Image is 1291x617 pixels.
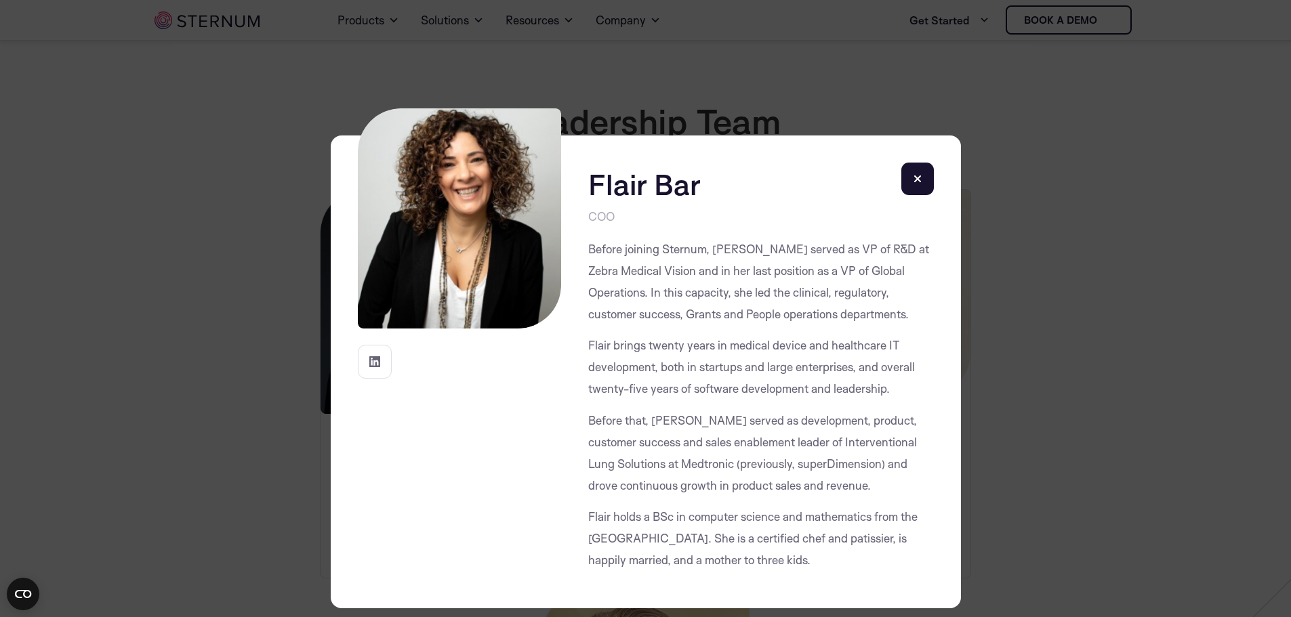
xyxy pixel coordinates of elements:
[588,238,934,325] p: Before joining Sternum, [PERSON_NAME] served as VP of R&D at Zebra Medical Vision and in her last...
[588,410,934,496] p: Before that, [PERSON_NAME] served as development, product, customer success and sales enablement ...
[7,578,39,610] button: Open CMP widget
[588,206,615,228] span: COO
[588,506,934,571] p: Flair holds a BSc in computer science and mathematics from the [GEOGRAPHIC_DATA]. She is a certif...
[588,335,934,400] p: Flair brings twenty years in medical device and healthcare IT development, both in startups and l...
[358,108,561,328] img: Flair Bar
[588,168,893,200] h3: Flair Bar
